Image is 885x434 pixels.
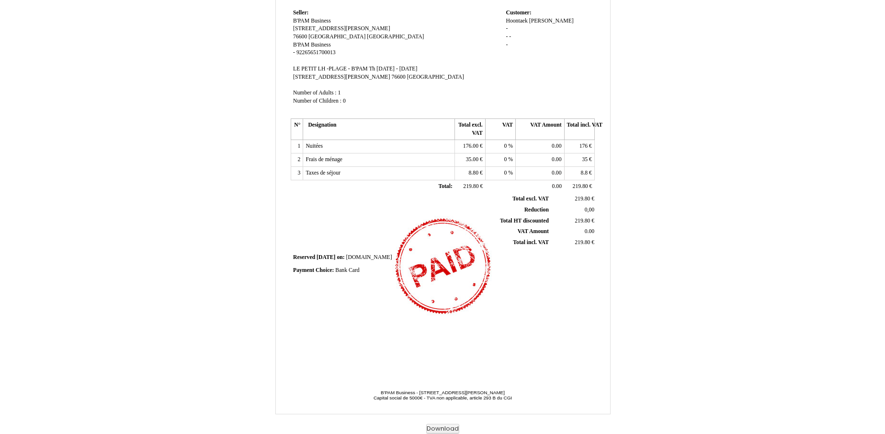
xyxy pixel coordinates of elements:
[455,166,485,180] td: €
[293,34,307,40] span: 76600
[506,18,527,24] span: Hoontaek
[466,156,478,163] span: 35.00
[346,254,392,260] span: [DOMAIN_NAME]
[564,153,594,167] td: €
[500,218,549,224] span: Total HT discounted
[311,42,331,48] span: Business
[293,49,295,56] span: -
[513,239,549,246] span: Total incl. VAT
[407,74,464,80] span: [GEOGRAPHIC_DATA]
[469,170,478,176] span: 8.80
[306,170,340,176] span: Taxes de séjour
[306,143,323,149] span: Nuitées
[343,98,346,104] span: 0
[564,119,594,140] th: Total incl. VAT
[392,74,406,80] span: 76600
[551,215,596,226] td: €
[455,140,485,153] td: €
[291,119,303,140] th: N°
[291,166,303,180] td: 3
[518,228,549,235] span: VAT Amount
[509,34,511,40] span: -
[552,156,561,163] span: 0.00
[485,166,515,180] td: %
[564,166,594,180] td: €
[293,74,390,80] span: [STREET_ADDRESS][PERSON_NAME]
[552,183,562,189] span: 0.00
[337,254,344,260] span: on:
[575,196,590,202] span: 219.80
[291,153,303,167] td: 2
[374,395,512,400] span: Capital social de 5000€ - TVA non applicable, article 293 B du CGI
[485,153,515,167] td: %
[293,254,315,260] span: Reserved
[485,140,515,153] td: %
[573,183,588,189] span: 219.80
[438,183,452,189] span: Total:
[551,237,596,248] td: €
[293,18,331,24] span: B'PAM Business
[575,239,590,246] span: 219.80
[338,90,341,96] span: 1
[367,34,424,40] span: [GEOGRAPHIC_DATA]
[564,180,594,193] td: €
[506,34,508,40] span: -
[516,119,564,140] th: VAT Amount
[575,218,590,224] span: 219.80
[293,66,368,72] span: LE PETIT LH -PLAGE - B'PAM
[551,194,596,204] td: €
[293,267,334,273] span: Payment Choice:
[585,228,594,235] span: 0.00
[293,90,337,96] span: Number of Adults :
[485,119,515,140] th: VAT
[504,170,507,176] span: 0
[335,267,359,273] span: Bank Card
[293,42,309,48] span: B'PAM
[506,25,508,32] span: -
[317,254,335,260] span: [DATE]
[293,10,308,16] span: Seller:
[585,207,594,213] span: 0,00
[455,153,485,167] td: €
[463,183,478,189] span: 219.80
[426,424,459,434] button: Download
[455,119,485,140] th: Total excl. VAT
[506,10,531,16] span: Customer:
[579,143,588,149] span: 176
[504,156,507,163] span: 0
[504,143,507,149] span: 0
[524,207,549,213] span: Reduction
[463,143,478,149] span: 176.00
[506,42,508,48] span: -
[582,156,588,163] span: 35
[306,156,342,163] span: Frais de ménage
[303,119,455,140] th: Designation
[581,170,588,176] span: 8.8
[293,98,341,104] span: Number of Children :
[296,49,336,56] span: 92265651700013
[369,66,417,72] span: Th [DATE] - [DATE]
[552,143,561,149] span: 0.00
[291,140,303,153] td: 1
[564,140,594,153] td: €
[455,180,485,193] td: €
[308,34,365,40] span: [GEOGRAPHIC_DATA]
[381,390,505,395] span: B'PAM Business - [STREET_ADDRESS][PERSON_NAME]
[512,196,549,202] span: Total excl. VAT
[552,170,561,176] span: 0.00
[293,25,390,32] span: [STREET_ADDRESS][PERSON_NAME]
[529,18,574,24] span: [PERSON_NAME]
